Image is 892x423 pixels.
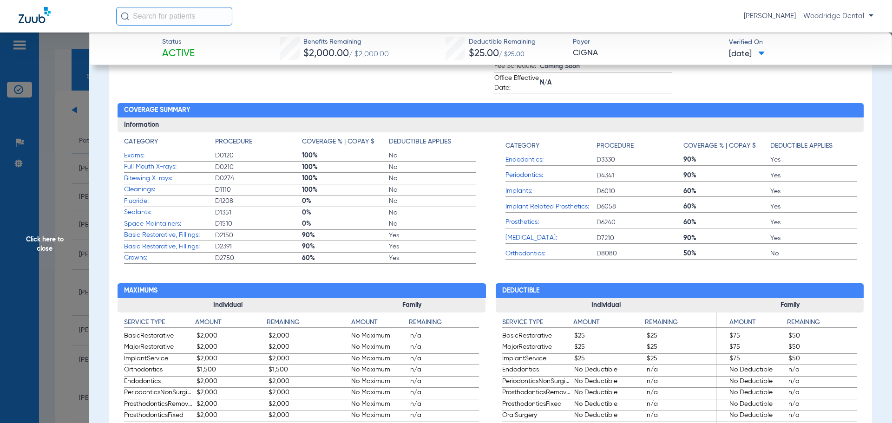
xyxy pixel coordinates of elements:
span: No Deductible [574,388,643,399]
span: / $25.00 [499,51,525,58]
h4: Category [505,141,539,151]
span: No [389,163,476,172]
span: $25 [574,354,643,365]
span: $2,000 [269,410,338,422]
app-breakdown-title: Deductible Applies [770,137,857,154]
app-breakdown-title: Amount [195,318,267,331]
span: $25 [647,342,716,353]
span: 60% [683,202,770,211]
span: Endodontics [502,365,571,376]
span: $50 [788,331,857,342]
span: No Maximum [338,331,407,342]
span: Yes [389,254,476,263]
span: $75 [716,331,785,342]
span: $25 [647,354,716,365]
span: No Maximum [338,399,407,410]
span: / $2,000.00 [349,51,389,58]
span: No [389,174,476,183]
span: Space Maintainers: [124,219,215,229]
app-breakdown-title: Remaining [787,318,858,331]
span: D1510 [215,219,302,228]
span: No Deductible [716,399,785,410]
h4: Amount [716,318,787,328]
span: ProsthodonticsFixed [502,399,571,410]
span: Coming Soon [540,62,672,72]
input: Search for patients [116,7,232,26]
span: Crowns: [124,253,215,263]
span: $2,000 [269,399,338,410]
span: Implants: [505,186,597,196]
h4: Service Type [502,318,574,328]
h3: Individual [118,298,339,313]
span: $25 [574,342,643,353]
span: Deductible Remaining [469,37,536,47]
span: Yes [770,187,857,196]
app-breakdown-title: Coverage % | Copay $ [683,137,770,154]
span: $2,000 [197,410,266,422]
span: ProsthodonticsRemovable [124,399,193,410]
span: Prosthetics: [505,217,597,227]
span: $2,000 [269,388,338,399]
span: No [389,151,476,160]
span: $25.00 [469,49,499,59]
span: $75 [716,354,785,365]
h4: Coverage % | Copay $ [302,137,374,147]
h4: Deductible Applies [389,137,451,147]
span: ProsthodonticsRemovable [502,388,571,399]
span: D2150 [215,231,302,240]
span: Status [162,37,195,47]
span: $2,000 [197,399,266,410]
app-breakdown-title: Remaining [409,318,479,331]
span: Office Effective Date: [494,73,540,93]
span: 0% [302,219,389,228]
h4: Amount [338,318,409,328]
span: D2750 [215,254,302,263]
span: D6058 [597,202,683,211]
span: $2,000.00 [303,49,349,59]
span: Yes [770,202,857,211]
span: n/a [788,365,857,376]
span: n/a [647,388,716,399]
app-breakdown-title: Category [505,137,597,154]
h3: Family [338,298,485,313]
span: $50 [788,342,857,353]
span: D2391 [215,242,302,251]
span: 50% [683,249,770,258]
span: OralSurgery [502,410,571,422]
h3: Family [716,298,864,313]
span: Yes [770,234,857,243]
span: No Deductible [716,365,785,376]
h4: Procedure [215,137,252,147]
span: Endodontics: [505,155,597,165]
span: Yes [770,218,857,227]
span: PeriodonticsNonSurgical [124,388,193,399]
app-breakdown-title: Deductible Applies [389,137,476,150]
h4: Deductible Applies [770,141,833,151]
span: $2,000 [197,388,266,399]
span: No Maximum [338,410,407,422]
span: $2,000 [197,377,266,388]
h4: Procedure [597,141,634,151]
span: No Deductible [574,377,643,388]
span: 0% [302,196,389,206]
span: D8080 [597,249,683,258]
span: Orthodontics [124,365,193,376]
span: 90% [302,231,389,240]
span: N/A [540,78,672,88]
span: ImplantService [124,354,193,365]
span: n/a [788,388,857,399]
span: No Maximum [338,365,407,376]
span: D0210 [215,163,302,172]
span: No [389,196,476,206]
span: BasicRestorative [502,331,571,342]
span: Cleanings: [124,185,215,195]
span: Sealants: [124,208,215,217]
h3: Individual [496,298,717,313]
span: Benefits Remaining [303,37,389,47]
span: n/a [410,365,479,376]
app-breakdown-title: Amount [573,318,645,331]
span: MajorRestorative [124,342,193,353]
h2: Deductible [496,283,864,298]
span: D3330 [597,155,683,164]
span: Fee Schedule: [494,61,540,72]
